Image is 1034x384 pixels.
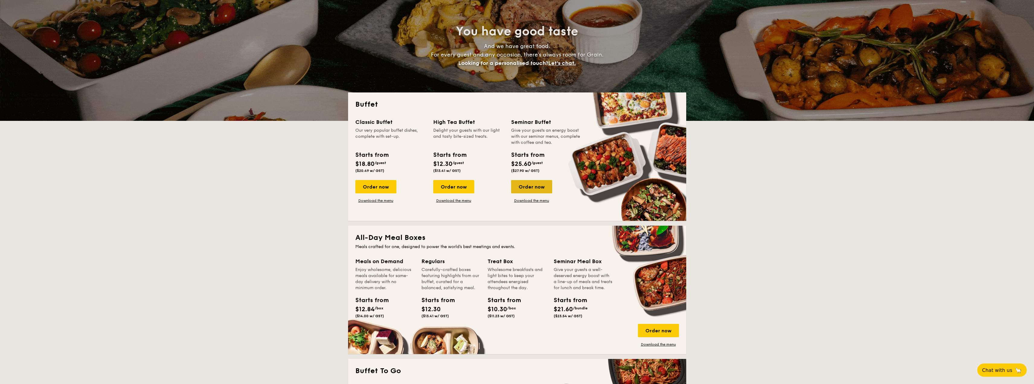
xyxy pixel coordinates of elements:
[458,60,548,66] span: Looking for a personalised touch?
[488,257,546,266] div: Treat Box
[511,127,582,146] div: Give your guests an energy boost with our seminar menus, complete with coffee and tea.
[511,160,531,168] span: $25.60
[511,169,539,173] span: ($27.90 w/ GST)
[638,324,679,337] div: Order now
[511,118,582,126] div: Seminar Buffet
[375,161,386,165] span: /guest
[421,296,449,305] div: Starts from
[355,100,679,109] h2: Buffet
[554,257,613,266] div: Seminar Meal Box
[355,169,384,173] span: ($20.49 w/ GST)
[511,180,552,193] div: Order now
[456,24,578,39] span: You have good taste
[488,296,515,305] div: Starts from
[548,60,576,66] span: Let's chat.
[977,363,1027,377] button: Chat with us🦙
[355,127,426,146] div: Our very popular buffet dishes, complete with set-up.
[531,161,543,165] span: /guest
[511,150,544,160] div: Starts from
[355,233,679,243] h2: All-Day Meal Boxes
[421,314,449,318] span: ($13.41 w/ GST)
[511,198,552,203] a: Download the menu
[488,306,507,313] span: $10.30
[421,267,480,291] div: Carefully-crafted boxes featuring highlights from our buffet, curated for a balanced, satisfying ...
[433,118,504,126] div: High Tea Buffet
[488,314,515,318] span: ($11.23 w/ GST)
[433,160,453,168] span: $12.30
[573,306,587,310] span: /bundle
[433,127,504,146] div: Delight your guests with our light and tasty bite-sized treats.
[355,180,396,193] div: Order now
[355,306,375,313] span: $12.84
[355,296,383,305] div: Starts from
[431,43,603,66] span: And we have great food. For every guest and any occasion, there’s always room for Grain.
[453,161,464,165] span: /guest
[433,169,461,173] span: ($13.41 w/ GST)
[355,244,679,250] div: Meals crafted for one, designed to power the world's best meetings and events.
[554,306,573,313] span: $21.60
[355,160,375,168] span: $18.80
[355,257,414,266] div: Meals on Demand
[488,267,546,291] div: Wholesome breakfasts and light bites to keep your attendees energised throughout the day.
[554,314,582,318] span: ($23.54 w/ GST)
[355,366,679,376] h2: Buffet To Go
[433,198,474,203] a: Download the menu
[375,306,383,310] span: /box
[355,267,414,291] div: Enjoy wholesome, delicious meals available for same-day delivery with no minimum order.
[638,342,679,347] a: Download the menu
[355,314,384,318] span: ($14.00 w/ GST)
[507,306,516,310] span: /box
[554,296,581,305] div: Starts from
[982,367,1012,373] span: Chat with us
[554,267,613,291] div: Give your guests a well-deserved energy boost with a line-up of meals and treats for lunch and br...
[433,150,466,160] div: Starts from
[421,257,480,266] div: Regulars
[355,118,426,126] div: Classic Buffet
[1015,367,1022,374] span: 🦙
[421,306,441,313] span: $12.30
[355,150,388,160] div: Starts from
[355,198,396,203] a: Download the menu
[433,180,474,193] div: Order now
